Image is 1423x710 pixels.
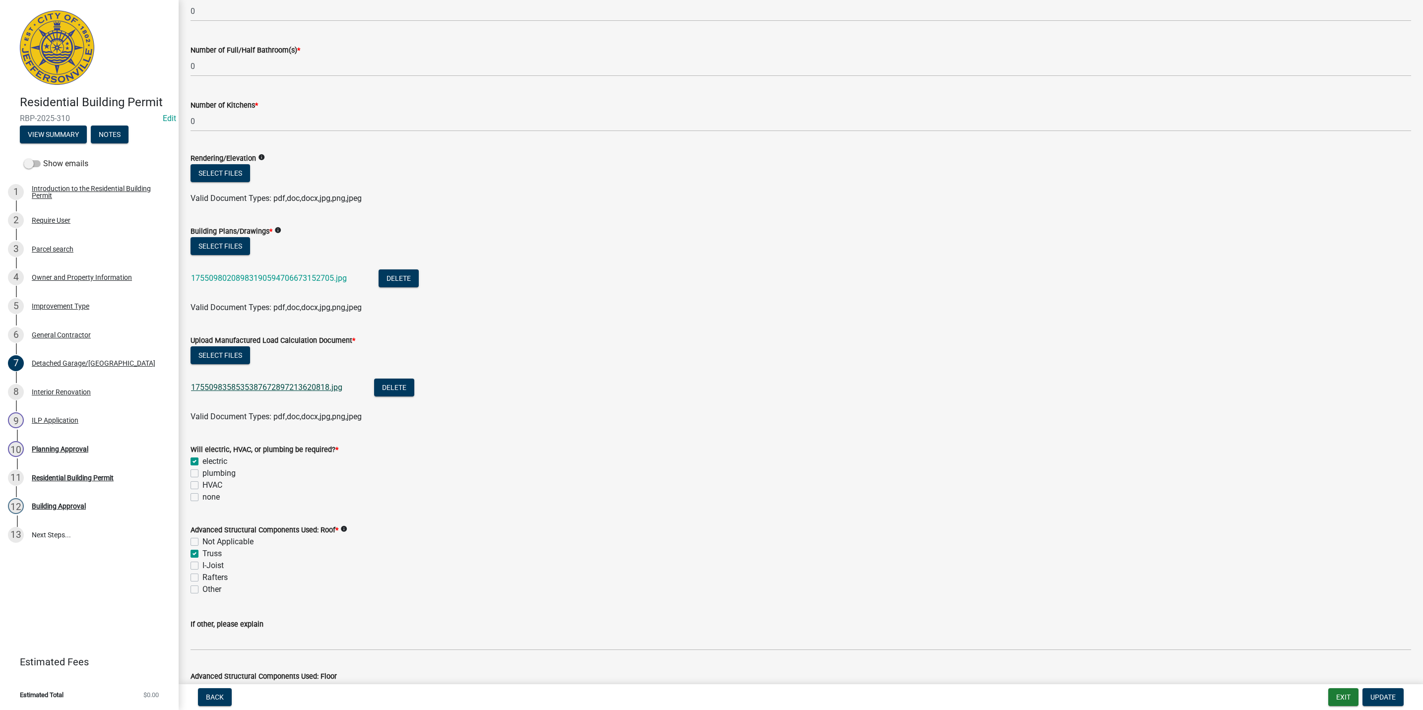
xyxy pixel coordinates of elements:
[20,126,87,143] button: View Summary
[20,10,94,85] img: City of Jeffersonville, Indiana
[8,652,163,672] a: Estimated Fees
[24,158,88,170] label: Show emails
[374,379,414,396] button: Delete
[32,303,89,310] div: Improvement Type
[8,241,24,257] div: 3
[8,527,24,543] div: 13
[32,274,132,281] div: Owner and Property Information
[191,527,338,534] label: Advanced Structural Components Used: Roof
[20,95,171,110] h4: Residential Building Permit
[8,184,24,200] div: 1
[1362,688,1404,706] button: Update
[32,474,114,481] div: Residential Building Permit
[8,298,24,314] div: 5
[32,503,86,510] div: Building Approval
[191,47,300,54] label: Number of Full/Half Bathroom(s)
[202,479,222,491] label: HVAC
[191,155,256,162] label: Rendering/Elevation
[32,388,91,395] div: Interior Renovation
[202,548,222,560] label: Truss
[258,154,265,161] i: info
[20,131,87,139] wm-modal-confirm: Summary
[191,164,250,182] button: Select files
[20,114,159,123] span: RBP-2025-310
[163,114,176,123] a: Edit
[191,303,362,312] span: Valid Document Types: pdf,doc,docx,jpg,png,jpeg
[374,384,414,393] wm-modal-confirm: Delete Document
[1370,693,1396,701] span: Update
[8,355,24,371] div: 7
[340,525,347,532] i: info
[191,337,355,344] label: Upload Manufactured Load Calculation Document
[8,269,24,285] div: 4
[202,560,224,572] label: I-Joist
[191,383,342,392] a: 1755098358535387672897213620818.jpg
[8,412,24,428] div: 9
[163,114,176,123] wm-modal-confirm: Edit Application Number
[191,412,362,421] span: Valid Document Types: pdf,doc,docx,jpg,png,jpeg
[191,102,258,109] label: Number of Kitchens
[202,455,227,467] label: electric
[191,228,272,235] label: Building Plans/Drawings
[202,467,236,479] label: plumbing
[202,583,221,595] label: Other
[8,498,24,514] div: 12
[191,237,250,255] button: Select files
[1328,688,1358,706] button: Exit
[202,536,254,548] label: Not Applicable
[20,692,64,698] span: Estimated Total
[191,621,263,628] label: If other, please explain
[202,491,220,503] label: none
[8,470,24,486] div: 11
[191,447,338,453] label: Will electric, HVAC, or plumbing be required?
[91,126,129,143] button: Notes
[32,331,91,338] div: General Contractor
[8,327,24,343] div: 6
[191,346,250,364] button: Select files
[91,131,129,139] wm-modal-confirm: Notes
[274,227,281,234] i: info
[32,360,155,367] div: Detached Garage/[GEOGRAPHIC_DATA]
[32,417,78,424] div: ILP Application
[191,273,347,283] a: 17550980208983190594706673152705.jpg
[198,688,232,706] button: Back
[143,692,159,698] span: $0.00
[8,384,24,400] div: 8
[32,246,73,253] div: Parcel search
[206,693,224,701] span: Back
[32,185,163,199] div: Introduction to the Residential Building Permit
[379,269,419,287] button: Delete
[191,673,337,680] label: Advanced Structural Components Used: Floor
[202,572,228,583] label: Rafters
[8,441,24,457] div: 10
[379,274,419,284] wm-modal-confirm: Delete Document
[32,446,88,452] div: Planning Approval
[191,194,362,203] span: Valid Document Types: pdf,doc,docx,jpg,png,jpeg
[32,217,70,224] div: Require User
[8,212,24,228] div: 2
